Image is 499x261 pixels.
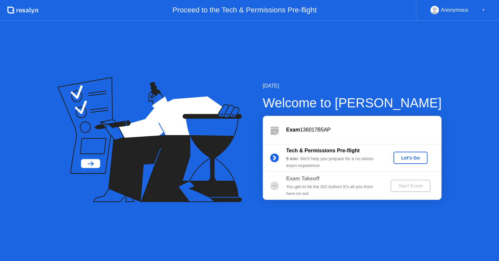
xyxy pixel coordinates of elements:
[286,126,441,134] div: 136017B5AP
[286,156,298,161] b: 5 min
[286,184,380,197] div: You get to hit the GO button! It’s all you from here on out
[286,127,300,132] b: Exam
[482,6,485,14] div: ▼
[393,152,428,164] button: Let's Go
[263,93,442,113] div: Welcome to [PERSON_NAME]
[390,180,430,192] button: Start Exam
[441,6,468,14] div: Anonymous
[286,156,380,169] div: : We’ll help you prepare for a no-stress exam experience
[286,148,360,153] b: Tech & Permissions Pre-flight
[286,176,320,181] b: Exam Takeoff
[263,82,442,90] div: [DATE]
[396,155,425,160] div: Let's Go
[393,183,428,188] div: Start Exam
